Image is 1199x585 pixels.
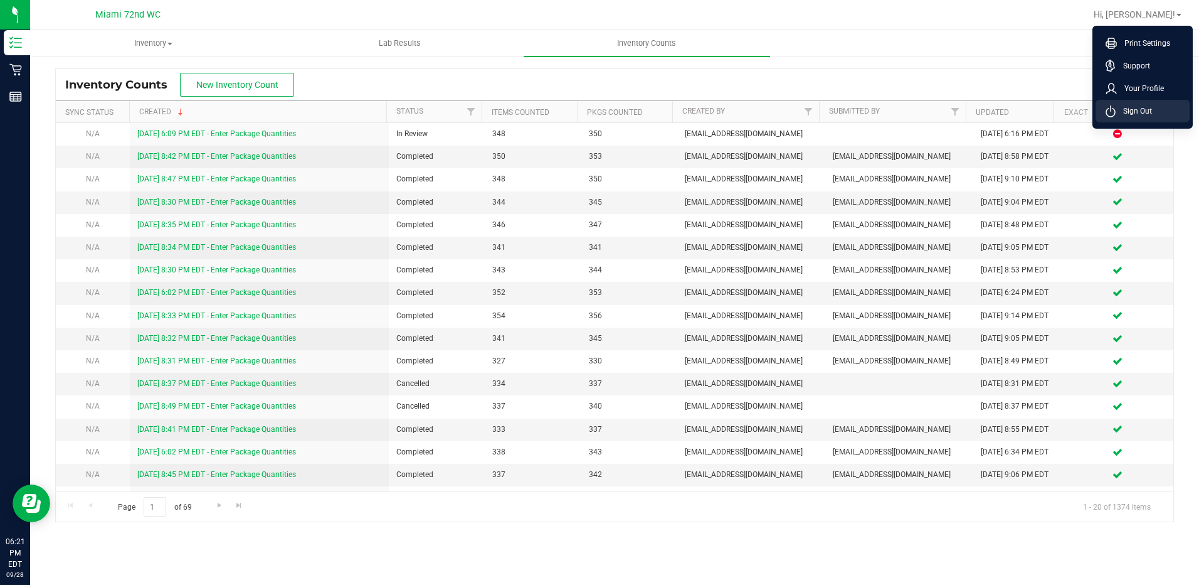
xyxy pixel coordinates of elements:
span: 354 [492,310,573,322]
span: [EMAIL_ADDRESS][DOMAIN_NAME] [685,469,818,481]
span: 350 [492,151,573,163]
input: 1 [144,497,166,517]
span: 345 [589,196,670,208]
span: Your Profile [1117,82,1164,95]
span: [EMAIL_ADDRESS][DOMAIN_NAME] [685,424,818,436]
span: 344 [589,264,670,276]
span: 343 [589,446,670,458]
span: [EMAIL_ADDRESS][DOMAIN_NAME] [685,242,818,254]
span: 337 [492,400,573,412]
div: [DATE] 9:10 PM EDT [981,173,1055,185]
span: Miami 72nd WC [95,9,161,20]
div: [DATE] 8:49 PM EDT [981,355,1055,367]
a: [DATE] 8:42 PM EDT - Enter Package Quantities [137,152,296,161]
span: Completed [396,242,477,254]
span: Completed [396,310,477,322]
span: 345 [589,333,670,345]
span: 350 [589,128,670,140]
a: [DATE] 6:09 PM EDT - Enter Package Quantities [137,129,296,138]
span: Print Settings [1117,37,1170,50]
span: In Review [396,128,477,140]
span: 334 [492,378,573,390]
span: 327 [492,355,573,367]
span: 338 [492,446,573,458]
span: [EMAIL_ADDRESS][DOMAIN_NAME] [685,128,818,140]
span: Lab Results [362,38,438,49]
a: [DATE] 8:34 PM EDT - Enter Package Quantities [137,243,296,252]
span: N/A [86,220,100,229]
div: [DATE] 6:24 PM EDT [981,287,1055,299]
a: [DATE] 8:45 PM EDT - Enter Package Quantities [137,470,296,479]
a: [DATE] 8:31 PM EDT - Enter Package Quantities [137,357,296,365]
a: Created By [682,107,725,115]
span: New Inventory Count [196,80,278,90]
span: N/A [86,448,100,456]
span: Inventory Counts [600,38,693,49]
div: [DATE] 8:53 PM EDT [981,264,1055,276]
p: 09/28 [6,570,24,579]
span: 348 [492,173,573,185]
span: N/A [86,198,100,207]
span: [EMAIL_ADDRESS][DOMAIN_NAME] [685,196,818,208]
span: N/A [86,174,100,183]
span: [EMAIL_ADDRESS][DOMAIN_NAME] [685,310,818,322]
span: Completed [396,264,477,276]
span: N/A [86,334,100,343]
span: [EMAIL_ADDRESS][DOMAIN_NAME] [833,151,966,163]
span: [EMAIL_ADDRESS][DOMAIN_NAME] [685,378,818,390]
div: [DATE] 8:48 PM EDT [981,219,1055,231]
span: [EMAIL_ADDRESS][DOMAIN_NAME] [833,469,966,481]
div: [DATE] 9:05 PM EDT [981,242,1055,254]
span: [EMAIL_ADDRESS][DOMAIN_NAME] [685,287,818,299]
a: Inventory Counts [524,30,770,56]
span: 341 [492,242,573,254]
a: [DATE] 8:30 PM EDT - Enter Package Quantities [137,198,296,207]
span: N/A [86,402,100,411]
span: [EMAIL_ADDRESS][DOMAIN_NAME] [833,310,966,322]
div: [DATE] 6:34 PM EDT [981,446,1055,458]
span: Inventory [31,38,276,49]
div: [DATE] 9:04 PM EDT [981,196,1055,208]
span: [EMAIL_ADDRESS][DOMAIN_NAME] [833,355,966,367]
span: Completed [396,355,477,367]
div: [DATE] 6:16 PM EDT [981,128,1055,140]
span: 340 [589,400,670,412]
span: Cancelled [396,378,477,390]
div: [DATE] 9:06 PM EDT [981,469,1055,481]
a: [DATE] 8:30 PM EDT - Enter Package Quantities [137,266,296,274]
span: Page of 69 [107,497,202,517]
div: [DATE] 8:58 PM EDT [981,151,1055,163]
span: [EMAIL_ADDRESS][DOMAIN_NAME] [685,333,818,345]
span: 333 [492,424,573,436]
a: Updated [976,108,1009,117]
a: Lab Results [277,30,523,56]
span: Hi, [PERSON_NAME]! [1094,9,1175,19]
span: N/A [86,243,100,252]
span: Completed [396,424,477,436]
span: Inventory Counts [65,78,180,92]
a: Go to the next page [210,497,228,514]
span: [EMAIL_ADDRESS][DOMAIN_NAME] [685,219,818,231]
span: N/A [86,470,100,479]
div: [DATE] 8:37 PM EDT [981,400,1055,412]
span: Completed [396,173,477,185]
span: [EMAIL_ADDRESS][DOMAIN_NAME] [685,400,818,412]
span: 337 [492,469,573,481]
li: Sign Out [1096,100,1190,122]
span: 353 [589,151,670,163]
span: N/A [86,357,100,365]
a: [DATE] 6:02 PM EDT - Enter Package Quantities [137,448,296,456]
span: Completed [396,469,477,481]
a: [DATE] 8:37 PM EDT - Enter Package Quantities [137,379,296,388]
span: Cancelled [396,400,477,412]
a: Go to the last page [230,497,248,514]
iframe: Resource center [13,485,50,522]
span: Completed [396,151,477,163]
a: Filter [945,101,966,122]
span: [EMAIL_ADDRESS][DOMAIN_NAME] [685,446,818,458]
a: [DATE] 8:41 PM EDT - Enter Package Quantities [137,425,296,434]
span: [EMAIL_ADDRESS][DOMAIN_NAME] [685,355,818,367]
span: 341 [492,333,573,345]
a: [DATE] 8:35 PM EDT - Enter Package Quantities [137,220,296,229]
span: 344 [492,196,573,208]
